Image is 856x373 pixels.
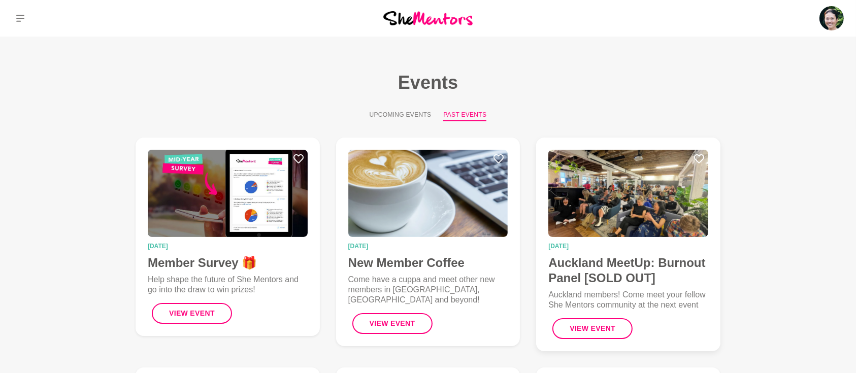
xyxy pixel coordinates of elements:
[348,255,508,270] h4: New Member Coffee
[148,275,308,295] p: Help shape the future of She Mentors and go into the draw to win prizes!
[548,150,708,237] img: Auckland MeetUp: Burnout Panel [SOLD OUT]
[119,71,737,94] h1: Events
[136,138,320,336] a: Member Survey 🎁[DATE]Member Survey 🎁Help shape the future of She Mentors and go into the draw to ...
[148,255,308,270] h4: Member Survey 🎁
[348,150,508,237] img: New Member Coffee
[552,318,633,339] button: View Event
[336,138,520,346] a: New Member Coffee[DATE]New Member CoffeeCome have a cuppa and meet other new members in [GEOGRAPH...
[152,303,232,324] button: View Event
[548,290,708,310] p: Auckland members! Come meet your fellow She Mentors community at the next event
[348,275,508,305] p: Come have a cuppa and meet other new members in [GEOGRAPHIC_DATA], [GEOGRAPHIC_DATA] and beyond!
[352,313,433,334] button: View Event
[383,11,473,25] img: She Mentors Logo
[819,6,844,30] img: Roselynn Unson
[148,243,308,249] time: [DATE]
[148,150,308,237] img: Member Survey 🎁
[536,138,720,351] a: Auckland MeetUp: Burnout Panel [SOLD OUT][DATE]Auckland MeetUp: Burnout Panel [SOLD OUT]Auckland ...
[348,243,508,249] time: [DATE]
[370,110,432,121] button: Upcoming Events
[548,243,708,249] time: [DATE]
[548,255,708,286] h4: Auckland MeetUp: Burnout Panel [SOLD OUT]
[443,110,486,121] button: Past Events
